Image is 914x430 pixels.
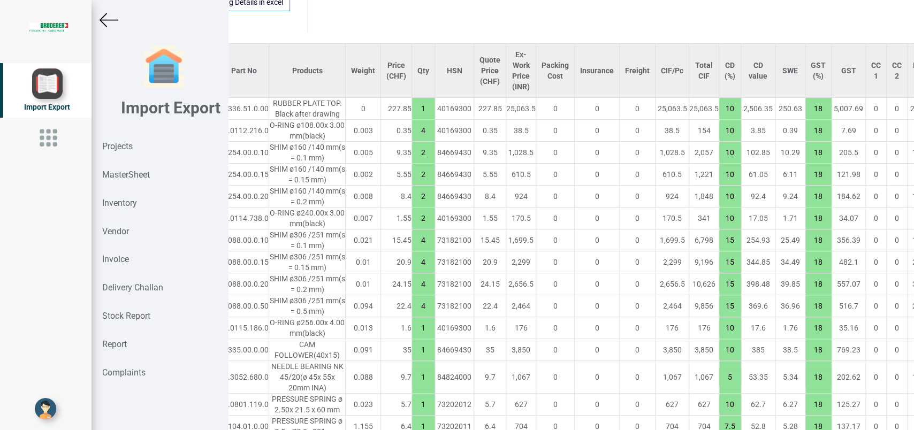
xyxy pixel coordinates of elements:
td: 0 [866,339,887,361]
strong: Inventory [102,198,137,208]
td: 35.16 [832,317,866,339]
td: 0 [620,229,656,251]
td: 0 [575,361,620,394]
th: CC 2 [887,44,908,98]
td: 557.07 [832,273,866,295]
div: 94.0801.119.0 [219,399,269,410]
td: 610.5 [506,164,536,186]
td: 398.48 [741,273,775,295]
strong: Invoice [102,254,129,264]
td: 10.29 [775,142,805,164]
td: 20.9 [381,251,412,273]
div: SHIM ø306 /251 mm [269,273,345,295]
div: Products [275,65,340,76]
td: 10,626 [689,273,719,295]
td: 0 [536,164,575,186]
td: 0.01 [346,251,381,273]
td: 40169300 [435,98,474,120]
td: 24.15 [381,273,412,295]
td: 0 [866,394,887,416]
img: garage-closed.png [142,45,185,88]
td: 17.05 [741,208,775,229]
td: 0.35 [474,120,506,142]
td: 0.023 [346,394,381,416]
td: 0 [887,273,908,295]
div: SHIM ø306 /251 mm [269,295,345,317]
td: 5.55 [474,164,506,186]
span: (black) [302,132,325,140]
div: SHIM ø160 /140 mm [269,164,345,185]
td: 0 [620,186,656,208]
td: 2,299 [506,251,536,273]
td: 73182100 [435,273,474,295]
td: 627 [656,394,689,416]
span: (black) [302,329,325,337]
div: 40335.00.0.00 [219,344,269,355]
td: 0.002 [346,164,381,186]
td: 9.24 [775,186,805,208]
div: 45088.00.0.10 [219,235,269,245]
td: 385 [741,339,775,361]
strong: MasterSheet [102,170,150,180]
th: CD value [741,44,775,98]
td: 0 [346,98,381,120]
td: 924 [656,186,689,208]
td: 0 [620,317,656,339]
td: 0.013 [346,317,381,339]
td: 1,067 [506,361,536,394]
td: 627 [506,394,536,416]
td: 1.55 [474,208,506,229]
td: 170.5 [656,208,689,229]
td: 9.35 [474,142,506,164]
td: 0 [866,295,887,317]
td: 924 [506,186,536,208]
td: 0 [620,394,656,416]
th: CD (%) [719,44,741,98]
div: PRESSURE SPRING ø 2.50x 21.5 x 60 mm [269,394,345,415]
td: 769.23 [832,339,866,361]
div: 45254.00.0.15 [219,169,269,180]
td: 482.1 [832,251,866,273]
td: 0.088 [346,361,381,394]
td: 62.7 [741,394,775,416]
td: 341 [689,208,719,229]
div: 94.0115.186.0 [219,322,269,333]
th: SWE [775,44,805,98]
td: 15.45 [381,229,412,251]
td: 0 [887,142,908,164]
td: 176 [656,317,689,339]
td: 0.008 [346,186,381,208]
td: 0 [887,339,908,361]
td: 9.7 [381,361,412,394]
td: 40169300 [435,317,474,339]
td: 9,196 [689,251,719,273]
td: 0 [620,120,656,142]
td: 0 [887,120,908,142]
td: 0 [866,273,887,295]
td: 73202012 [435,394,474,416]
td: 38.5 [775,339,805,361]
td: 0 [620,98,656,120]
td: 356.39 [832,229,866,251]
td: 0.39 [775,120,805,142]
td: 0 [620,361,656,394]
th: GST (%) [805,44,832,98]
td: 0 [536,339,575,361]
td: 516.7 [832,295,866,317]
td: 254.93 [741,229,775,251]
td: 1,221 [689,164,719,186]
td: 0 [575,98,620,120]
td: 8.4 [381,186,412,208]
td: 9,856 [689,295,719,317]
td: 7.69 [832,120,866,142]
div: SHIM ø160 /140 mm [269,186,345,207]
th: CIF/Pc [656,44,689,98]
td: 39.85 [775,273,805,295]
td: 0 [887,229,908,251]
td: 0 [575,394,620,416]
td: 0 [536,317,575,339]
div: 45254.00.0.10 [219,147,269,158]
td: 0 [866,98,887,120]
td: 0 [536,142,575,164]
td: 1,699.5 [506,229,536,251]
